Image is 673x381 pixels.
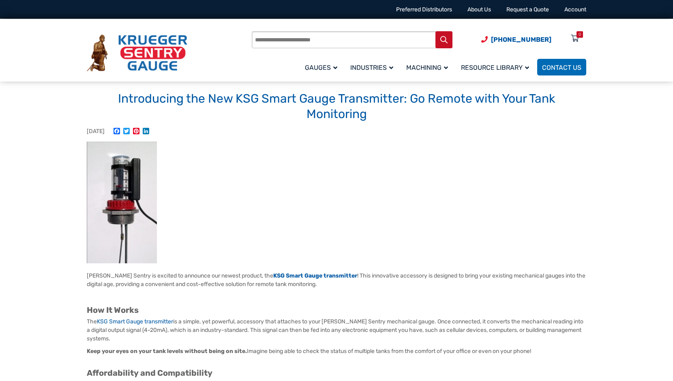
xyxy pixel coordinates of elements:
[401,58,456,77] a: Machining
[97,318,173,325] a: KSG Smart Gauge transmitter
[87,128,105,135] span: [DATE]
[87,305,139,315] b: How It Works
[112,128,122,136] a: Facebook
[481,34,551,45] a: Phone Number (920) 434-8860
[273,272,357,279] a: KSG Smart Gauge transmitter
[564,6,586,13] a: Account
[345,58,401,77] a: Industries
[491,36,551,43] span: [PHONE_NUMBER]
[87,347,586,364] p: Imagine being able to check the status of multiple tanks from the comfort of your office or even ...
[406,64,448,71] span: Machining
[87,368,212,378] b: Affordability and Compatibility
[396,6,452,13] a: Preferred Distributors
[141,128,151,136] a: LinkedIn
[87,91,586,122] h1: Introducing the New KSG Smart Gauge Transmitter: Go Remote with Your Tank Monitoring
[467,6,491,13] a: About Us
[350,64,393,71] span: Industries
[305,64,337,71] span: Gauges
[87,317,586,343] p: The is a simple, yet powerful, accessory that attaches to your [PERSON_NAME] Sentry mechanical ga...
[131,128,141,136] a: Pinterest
[87,348,247,355] b: Keep your eyes on your tank levels without being on site.
[542,64,581,71] span: Contact Us
[537,59,586,75] a: Contact Us
[87,142,157,263] img: Introducing the New KSG Smart Gauge Transmitter: Go Remote with Your Tank Monitoring
[461,64,529,71] span: Resource Library
[506,6,549,13] a: Request a Quote
[122,128,131,136] a: Twitter
[300,58,345,77] a: Gauges
[579,31,581,38] div: 0
[87,271,586,288] p: [PERSON_NAME] Sentry is excited to announce our newest product, the
[456,58,537,77] a: Resource Library
[87,34,187,72] img: Krueger Sentry Gauge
